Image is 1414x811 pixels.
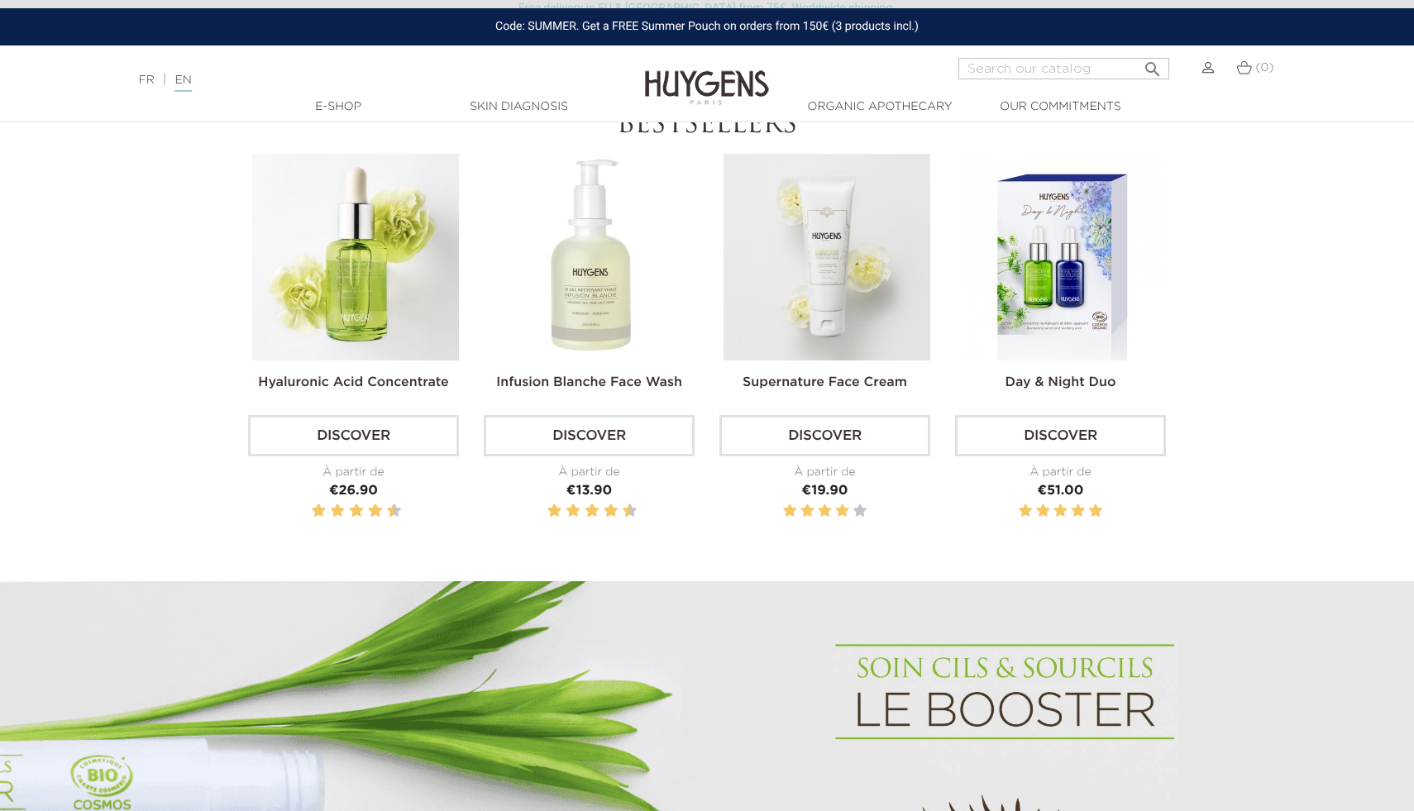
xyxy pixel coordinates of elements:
a: Discover [248,415,459,456]
a: Infusion Blanche Face Wash [496,376,682,389]
div: | [130,70,576,90]
a: Discover [955,415,1166,456]
label: 3 [327,501,330,522]
a: Discover [719,415,930,456]
a: Day & Night Duo [1005,376,1115,389]
label: 9 [619,501,622,522]
label: 3 [818,501,831,522]
a: FR [138,74,154,86]
img: Hyaluronic Acid Concentrate [252,154,459,360]
label: 3 [563,501,566,522]
label: 6 [352,501,361,522]
span: (0) [1255,62,1273,74]
div: À partir de [719,464,930,481]
label: 5 [853,501,867,522]
label: 7 [365,501,367,522]
label: 8 [607,501,615,522]
img: Infusion Blanche Face Wash [488,154,695,360]
label: 2 [551,501,559,522]
label: 2 [315,501,323,522]
label: 4 [835,501,848,522]
span: €26.90 [329,484,378,498]
div: À partir de [955,464,1166,481]
label: 7 [600,501,603,522]
label: 2 [800,501,814,522]
label: 5 [582,501,585,522]
span: €51.00 [1038,484,1084,498]
span: €19.90 [802,484,848,498]
a: EN [174,74,191,92]
img: Supernature Face Cream [724,154,930,360]
a: Hyaluronic Acid Concentrate [258,376,449,389]
label: 9 [384,501,386,522]
a: Organic Apothecary [797,98,963,116]
label: 6 [588,501,596,522]
a: Skin Diagnosis [436,98,601,116]
label: 5 [346,501,349,522]
label: 4 [569,501,577,522]
a: Our commitments [977,98,1143,116]
label: 1 [1019,501,1032,522]
span: €13.90 [566,484,612,498]
label: 10 [626,501,634,522]
label: 1 [783,501,796,522]
a: E-Shop [256,98,421,116]
label: 4 [333,501,342,522]
div: À partir de [484,464,695,481]
label: 3 [1053,501,1067,522]
label: 5 [1089,501,1102,522]
button:  [1138,53,1168,75]
div: À partir de [248,464,459,481]
label: 10 [390,501,399,522]
label: 4 [1071,501,1084,522]
img: Huygens [645,44,769,107]
label: 1 [308,501,311,522]
label: 1 [544,501,547,522]
a: Supernature Face Cream [743,376,907,389]
label: 8 [371,501,380,522]
a: Discover [484,415,695,456]
i:  [1143,55,1163,74]
img: Day & Night Duo [959,154,1166,360]
input: Search [958,58,1169,79]
h2: Bestsellers [248,110,1166,141]
label: 2 [1036,501,1049,522]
